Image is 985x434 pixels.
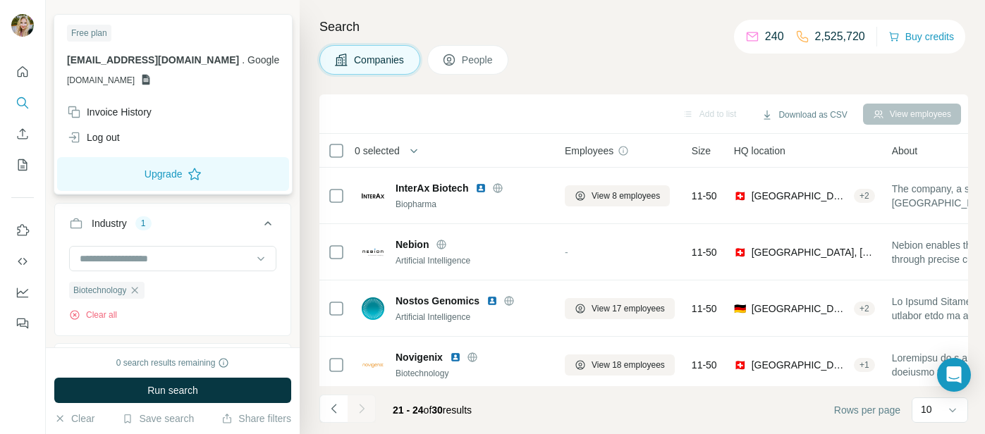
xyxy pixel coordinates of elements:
[854,302,875,315] div: + 2
[67,130,120,144] div: Log out
[692,189,717,203] span: 11-50
[11,249,34,274] button: Use Surfe API
[565,185,670,206] button: View 8 employees
[734,245,746,259] span: 🇨🇭
[73,284,126,297] span: Biotechnology
[122,411,194,426] button: Save search
[565,247,568,258] span: -
[692,302,717,316] span: 11-50
[592,190,660,202] span: View 8 employees
[692,245,717,259] span: 11-50
[11,90,34,116] button: Search
[11,311,34,336] button: Feedback
[396,237,429,252] span: Nebion
[247,54,279,66] span: Google
[565,354,675,376] button: View 18 employees
[834,403,900,417] span: Rows per page
[67,54,239,66] span: [EMAIL_ADDRESS][DOMAIN_NAME]
[396,367,548,380] div: Biotechnology
[67,105,152,119] div: Invoice History
[393,404,424,416] span: 21 - 24
[396,311,548,323] div: Artificial Intelligence
[11,280,34,305] button: Dashboard
[937,358,971,392] div: Open Intercom Messenger
[592,359,665,371] span: View 18 employees
[319,395,348,423] button: Navigate to previous page
[354,53,405,67] span: Companies
[54,411,94,426] button: Clear
[692,358,717,372] span: 11-50
[11,121,34,147] button: Enrich CSV
[355,144,400,158] span: 0 selected
[396,350,443,364] span: Novigenix
[475,182,487,194] img: LinkedIn logo
[888,27,954,46] button: Buy credits
[54,378,291,403] button: Run search
[396,181,468,195] span: InterAx Biotech
[147,383,198,397] span: Run search
[116,356,230,369] div: 0 search results remaining
[319,17,968,37] h4: Search
[11,152,34,178] button: My lists
[734,302,746,316] span: 🇩🇪
[734,189,746,203] span: 🇨🇭
[396,294,479,308] span: Nostos Genomics
[396,254,548,267] div: Artificial Intelligence
[67,25,111,42] div: Free plan
[54,13,99,25] div: New search
[69,309,117,321] button: Clear all
[362,185,384,207] img: Logo of InterAx Biotech
[765,28,784,45] p: 240
[462,53,494,67] span: People
[854,190,875,202] div: + 2
[396,198,548,211] div: Biopharma
[734,144,785,158] span: HQ location
[892,144,918,158] span: About
[362,354,384,376] img: Logo of Novigenix
[11,59,34,85] button: Quick start
[815,28,865,45] p: 2,525,720
[55,347,290,380] button: HQ location4
[752,104,857,125] button: Download as CSV
[362,241,384,263] img: Logo of Nebion
[487,295,498,306] img: LinkedIn logo
[592,302,665,315] span: View 17 employees
[734,358,746,372] span: 🇨🇭
[11,14,34,37] img: Avatar
[565,144,613,158] span: Employees
[57,157,289,191] button: Upgrade
[393,404,472,416] span: results
[135,217,152,230] div: 1
[362,297,384,320] img: Logo of Nostos Genomics
[921,402,932,416] p: 10
[245,8,300,30] button: Hide
[221,411,291,426] button: Share filters
[752,302,848,316] span: [GEOGRAPHIC_DATA]
[92,216,127,230] div: Industry
[55,206,290,246] button: Industry1
[752,245,875,259] span: [GEOGRAPHIC_DATA], [GEOGRAPHIC_DATA]
[752,358,848,372] span: [GEOGRAPHIC_DATA], [GEOGRAPHIC_DATA]
[450,352,461,363] img: LinkedIn logo
[11,218,34,243] button: Use Surfe on LinkedIn
[432,404,443,416] span: 30
[854,359,875,371] div: + 1
[67,74,135,87] span: [DOMAIN_NAME]
[424,404,432,416] span: of
[692,144,711,158] span: Size
[565,298,675,319] button: View 17 employees
[242,54,245,66] span: .
[752,189,848,203] span: [GEOGRAPHIC_DATA], [GEOGRAPHIC_DATA]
